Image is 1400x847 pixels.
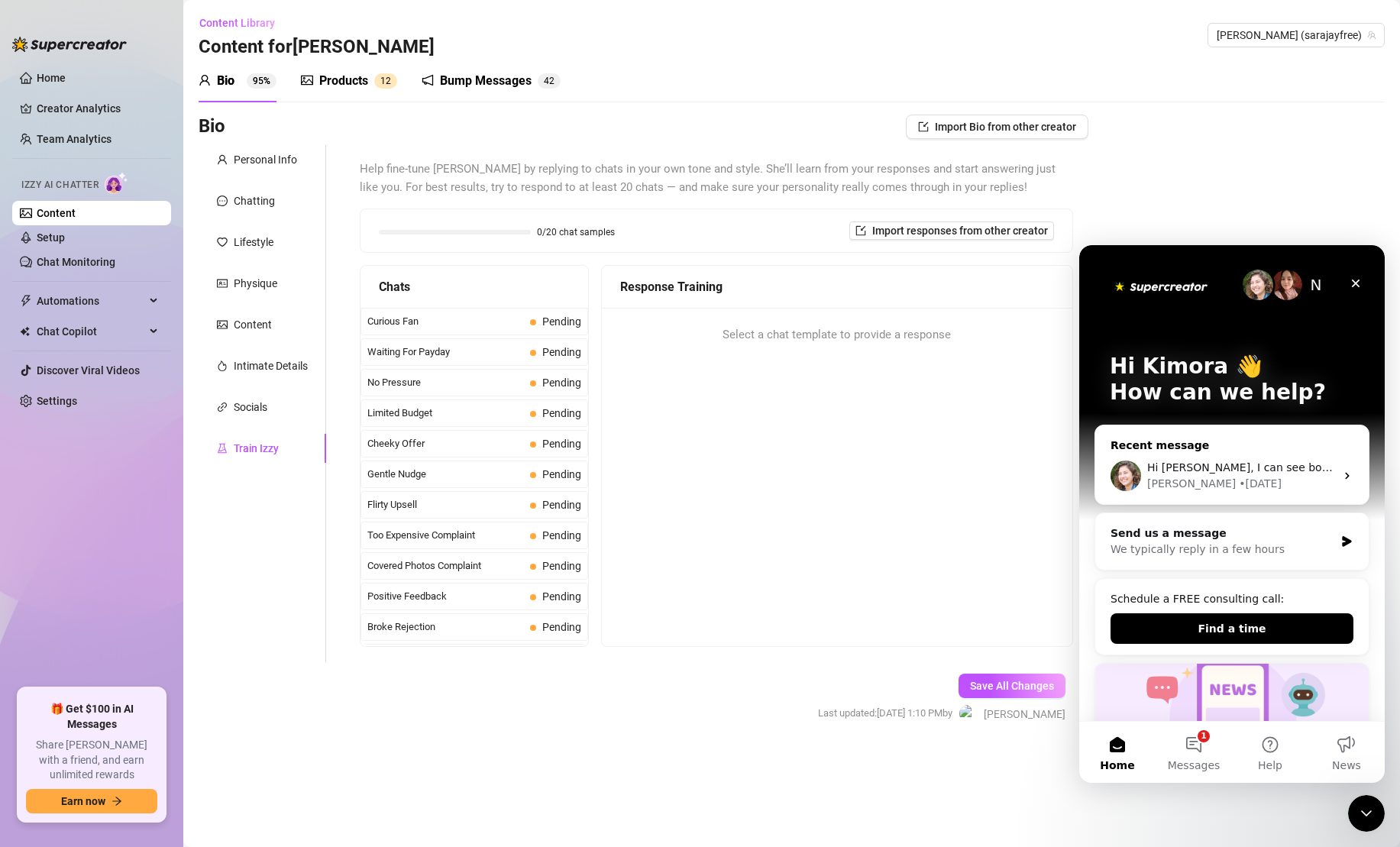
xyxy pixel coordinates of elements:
[31,346,274,362] div: Schedule a FREE consulting call:
[849,221,1054,240] button: Import responses from other creator
[105,172,128,194] img: AI Chatter
[542,499,581,511] span: Pending
[217,360,228,371] span: fire
[544,76,549,86] span: 4
[15,267,290,325] div: Send us a messageWe typically reply in a few hours
[31,280,255,296] div: Send us a message
[217,443,228,454] span: experiment
[31,296,255,312] div: We typically reply in a few hours
[1348,795,1385,832] iframe: Intercom live chat
[217,72,234,90] div: Bio
[199,11,287,35] button: Content Library
[26,789,157,813] button: Earn nowarrow-right
[26,702,157,732] span: 🎁 Get $100 in AI Messages
[542,621,581,633] span: Pending
[37,319,145,344] span: Chat Copilot
[217,319,228,330] span: picture
[386,76,391,86] span: 2
[37,395,77,407] a: Settings
[37,207,76,219] a: Content
[301,74,313,86] span: picture
[263,24,290,52] div: Close
[12,37,127,52] img: logo-BBDzfeDw.svg
[21,178,99,192] span: Izzy AI Chatter
[367,436,524,451] span: Cheeky Offer
[1367,31,1376,40] span: team
[229,477,306,538] button: News
[542,438,581,450] span: Pending
[37,256,115,268] a: Chat Monitoring
[538,73,561,89] sup: 42
[367,344,524,360] span: Waiting For Payday
[234,234,273,251] div: Lifestyle
[199,17,275,29] span: Content Library
[20,295,32,307] span: thunderbolt
[234,357,308,374] div: Intimate Details
[37,133,112,145] a: Team Analytics
[37,231,65,244] a: Setup
[37,289,145,313] span: Automations
[199,74,211,86] span: user
[818,706,952,721] span: Last updated: [DATE] 1:10 PM by
[199,115,225,139] h3: Bio
[112,796,122,807] span: arrow-right
[549,76,555,86] span: 2
[620,277,1054,296] div: Response Training
[542,377,581,389] span: Pending
[217,196,228,206] span: message
[21,515,55,525] span: Home
[872,225,1048,237] span: Import responses from other creator
[360,160,1073,196] span: Help fine-tune [PERSON_NAME] by replying to chats in your own tone and style. She’ll learn from y...
[234,440,279,457] div: Train Izzy
[422,74,434,86] span: notification
[542,315,581,328] span: Pending
[234,316,272,333] div: Content
[234,275,277,292] div: Physique
[906,115,1088,139] button: Import Bio from other creator
[380,76,386,86] span: 1
[26,738,157,783] span: Share [PERSON_NAME] with a friend, and earn unlimited rewards
[542,529,581,541] span: Pending
[1217,24,1376,47] span: Sara (sarajayfree)
[367,558,524,574] span: Covered Photos Complaint
[61,795,105,807] span: Earn now
[723,326,951,344] span: Select a chat template to provide a response
[1079,245,1385,783] iframe: Intercom live chat
[367,619,524,635] span: Broke Rejection
[367,406,524,421] span: Limited Budget
[68,216,629,228] span: Hi [PERSON_NAME], I can see both accounts are set up for [PERSON_NAME]. Do you need any guidance?
[217,402,228,412] span: link
[160,231,202,247] div: • [DATE]
[542,468,581,480] span: Pending
[542,346,581,358] span: Pending
[217,154,228,165] span: user
[367,528,524,543] span: Too Expensive Complaint
[153,477,229,538] button: Help
[374,73,397,89] sup: 12
[253,515,282,525] span: News
[199,35,435,60] h3: Content for [PERSON_NAME]
[37,96,159,121] a: Creator Analytics
[440,72,532,90] div: Bump Messages
[984,706,1065,723] span: [PERSON_NAME]
[37,364,140,377] a: Discover Viral Videos
[179,515,203,525] span: Help
[379,277,410,296] span: Chats
[217,237,228,247] span: heart
[970,680,1054,692] span: Save All Changes
[76,477,153,538] button: Messages
[537,228,615,237] span: 0/20 chat samples
[217,278,228,289] span: idcard
[247,73,276,89] sup: 95%
[918,121,929,132] span: import
[234,192,275,209] div: Chatting
[319,72,368,90] div: Products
